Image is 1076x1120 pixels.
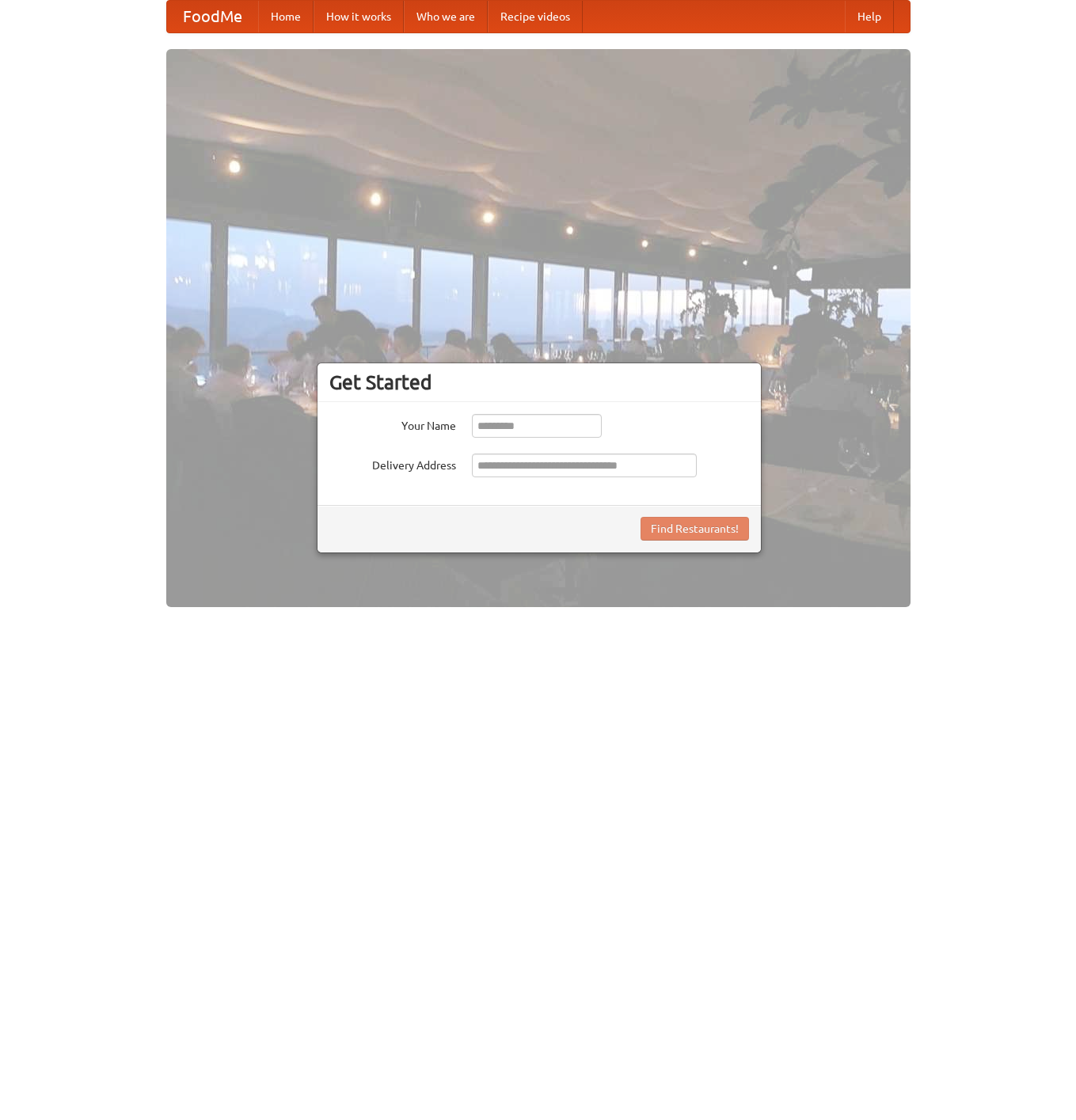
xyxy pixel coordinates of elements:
[845,1,894,32] a: Help
[167,1,258,32] a: FoodMe
[488,1,583,32] a: Recipe videos
[404,1,488,32] a: Who we are
[329,370,749,394] h3: Get Started
[641,517,749,541] button: Find Restaurants!
[314,1,404,32] a: How it works
[329,414,456,434] label: Your Name
[258,1,314,32] a: Home
[329,454,456,473] label: Delivery Address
